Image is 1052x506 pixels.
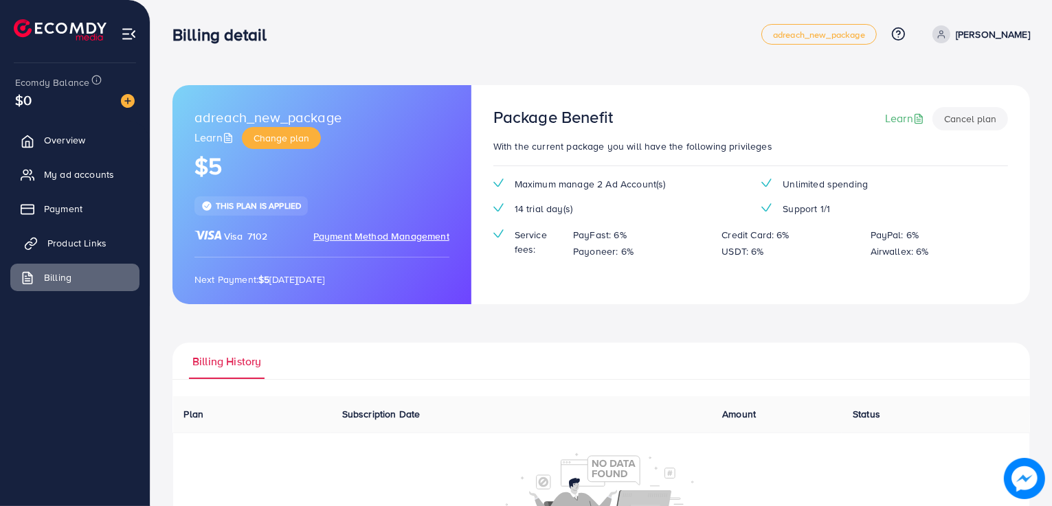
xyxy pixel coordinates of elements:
[10,229,139,257] a: Product Links
[493,229,504,238] img: tick
[15,76,89,89] span: Ecomdy Balance
[722,407,756,421] span: Amount
[44,271,71,284] span: Billing
[515,177,666,191] span: Maximum manage 2 Ad Account(s)
[853,407,880,421] span: Status
[573,227,627,243] p: PayFast: 6%
[247,229,268,243] span: 7102
[194,271,449,288] p: Next Payment: [DATE][DATE]
[1004,458,1045,499] img: image
[871,243,929,260] p: Airwallex: 6%
[121,94,135,108] img: image
[761,179,772,187] img: tick
[721,227,789,243] p: Credit Card: 6%
[493,203,504,212] img: tick
[342,407,421,421] span: Subscription Date
[194,152,449,181] h1: $5
[871,227,919,243] p: PayPal: 6%
[761,203,772,212] img: tick
[493,179,504,187] img: tick
[201,200,212,211] img: tick
[258,273,269,286] strong: $5
[254,131,309,145] span: Change plan
[573,243,634,260] p: Payoneer: 6%
[10,161,139,188] a: My ad accounts
[761,24,877,45] a: adreach_new_package
[773,30,865,39] span: adreach_new_package
[242,127,321,149] button: Change plan
[956,26,1030,43] p: [PERSON_NAME]
[121,26,137,42] img: menu
[10,264,139,291] a: Billing
[15,90,32,110] span: $0
[47,236,107,250] span: Product Links
[885,111,927,126] a: Learn
[172,25,278,45] h3: Billing detail
[44,168,114,181] span: My ad accounts
[224,229,243,243] span: Visa
[44,133,85,147] span: Overview
[194,229,222,241] img: brand
[44,202,82,216] span: Payment
[10,195,139,222] a: Payment
[14,19,107,41] img: logo
[194,107,342,127] span: adreach_new_package
[493,138,1008,154] p: With the current package you will have the following privileges
[515,202,572,216] span: 14 trial day(s)
[216,200,301,211] span: This plan is applied
[192,354,261,369] span: Billing History
[783,202,830,216] span: Support 1/1
[721,243,763,260] p: USDT: 6%
[927,25,1030,43] a: [PERSON_NAME]
[10,126,139,154] a: Overview
[313,229,449,243] span: Payment Method Management
[194,130,236,146] a: Learn
[932,107,1008,130] button: Cancel plan
[515,228,562,256] span: Service fees:
[783,177,868,191] span: Unlimited spending
[184,407,204,421] span: Plan
[493,107,613,127] h3: Package Benefit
